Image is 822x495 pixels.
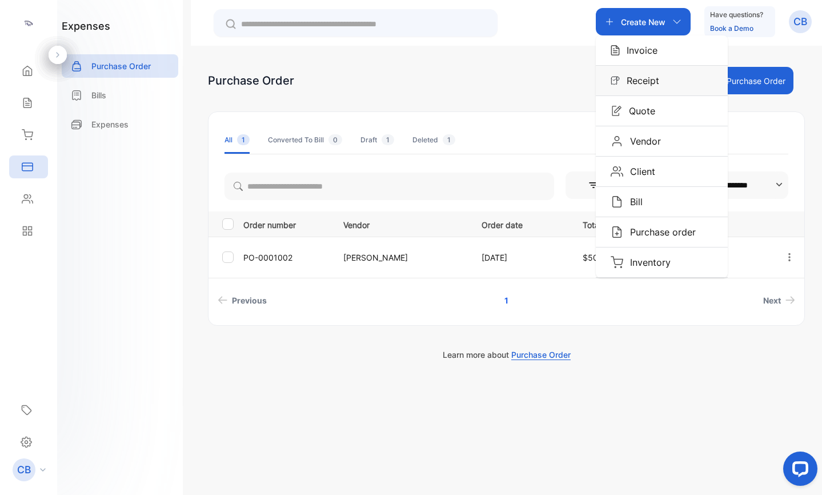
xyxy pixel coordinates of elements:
iframe: LiveChat chat widget [774,447,822,495]
span: $508,277.02 [583,253,630,262]
img: Icon [611,135,623,147]
div: Purchase Order [208,72,294,89]
p: Order number [243,217,329,231]
img: Icon [611,256,623,269]
p: Vendor [623,134,661,148]
a: Bills [62,83,178,107]
p: Bills [91,89,106,101]
p: [DATE] [482,252,560,264]
img: logo [20,15,37,32]
span: 1 [382,134,394,145]
div: Converted To Bill [268,135,342,145]
h1: expenses [62,18,110,34]
p: Inventory [623,256,671,269]
p: Create New [621,16,665,28]
p: Expenses [91,118,129,130]
p: Total price [583,217,671,231]
div: Deleted [412,135,455,145]
a: Page 1 is your current page [491,290,522,311]
p: Invoice [620,43,657,57]
ul: Pagination [208,290,804,311]
div: All [224,135,250,145]
span: Next [763,294,781,306]
img: Icon [611,165,623,178]
p: Client [623,165,655,178]
p: Purchase order [623,225,696,239]
p: PO-0001002 [243,252,329,264]
a: Next page [759,290,800,311]
p: Have questions? [710,9,763,21]
span: Previous [232,294,267,306]
p: Vendor [343,217,458,231]
span: 0 [328,134,342,145]
span: Purchase Order [511,350,571,360]
a: Book a Demo [710,24,753,33]
p: Learn more about [208,349,805,361]
button: Create NewIconInvoiceIconReceiptIconQuoteIconVendorIconClientIconBillIconPurchase orderIconInventory [596,8,691,35]
a: Expenses [62,113,178,136]
img: Icon [611,226,623,238]
p: [PERSON_NAME] [343,252,458,264]
img: Icon [611,76,620,85]
p: Order date [482,217,560,231]
button: Add Purchase Order [681,67,793,94]
p: Receipt [620,74,659,87]
span: 1 [237,134,250,145]
img: Icon [611,45,620,56]
span: 1 [443,134,455,145]
a: Previous page [213,290,271,311]
img: Icon [611,195,623,208]
img: Icon [611,105,622,117]
button: CB [789,8,812,35]
p: CB [793,14,807,29]
div: Draft [360,135,394,145]
p: Purchase Order [91,60,151,72]
p: Bill [623,195,643,209]
a: Purchase Order [62,54,178,78]
p: Quote [622,104,655,118]
p: CB [17,462,31,477]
